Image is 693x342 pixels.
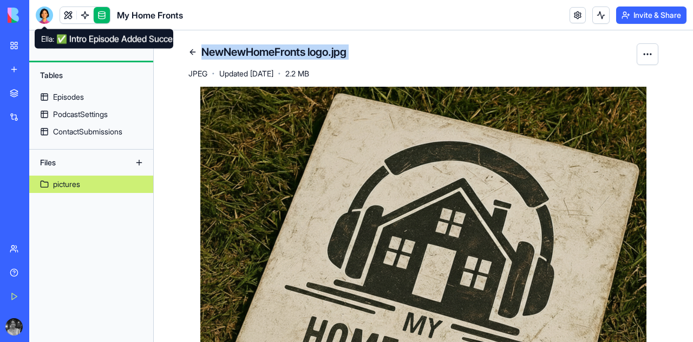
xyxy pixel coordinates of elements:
[53,179,80,190] div: pictures
[53,92,84,102] div: Episodes
[285,68,309,79] span: 2.2 MB
[219,68,273,79] span: Updated [DATE]
[29,123,153,140] a: ContactSubmissions
[8,8,75,23] img: logo
[117,9,183,22] span: My Home Fronts
[616,7,687,24] button: Invite & Share
[35,67,148,84] div: Tables
[5,318,23,335] img: ACg8ocJpo7-6uNqbL2O6o9AdRcTI_wCXeWsoHdL_BBIaBlFxyFzsYWgr=s96-c
[188,68,207,79] span: JPEG
[53,109,108,120] div: PodcastSettings
[29,106,153,123] a: PodcastSettings
[29,176,153,193] a: pictures
[29,88,153,106] a: Episodes
[212,65,215,82] span: ·
[278,65,281,82] span: ·
[35,154,121,171] div: Files
[53,126,122,137] div: ContactSubmissions
[201,44,346,60] h4: NewNewHomeFronts logo.jpg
